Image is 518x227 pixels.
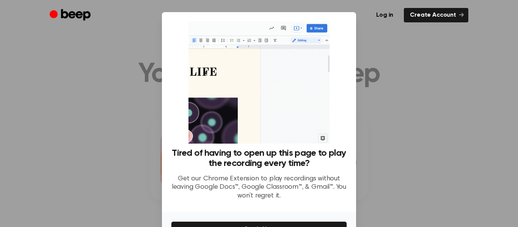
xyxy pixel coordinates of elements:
h3: Tired of having to open up this page to play the recording every time? [171,148,347,169]
p: Get our Chrome Extension to play recordings without leaving Google Docs™, Google Classroom™, & Gm... [171,175,347,200]
a: Beep [50,8,93,23]
a: Log in [370,8,399,22]
a: Create Account [404,8,468,22]
img: Beep extension in action [188,21,329,144]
